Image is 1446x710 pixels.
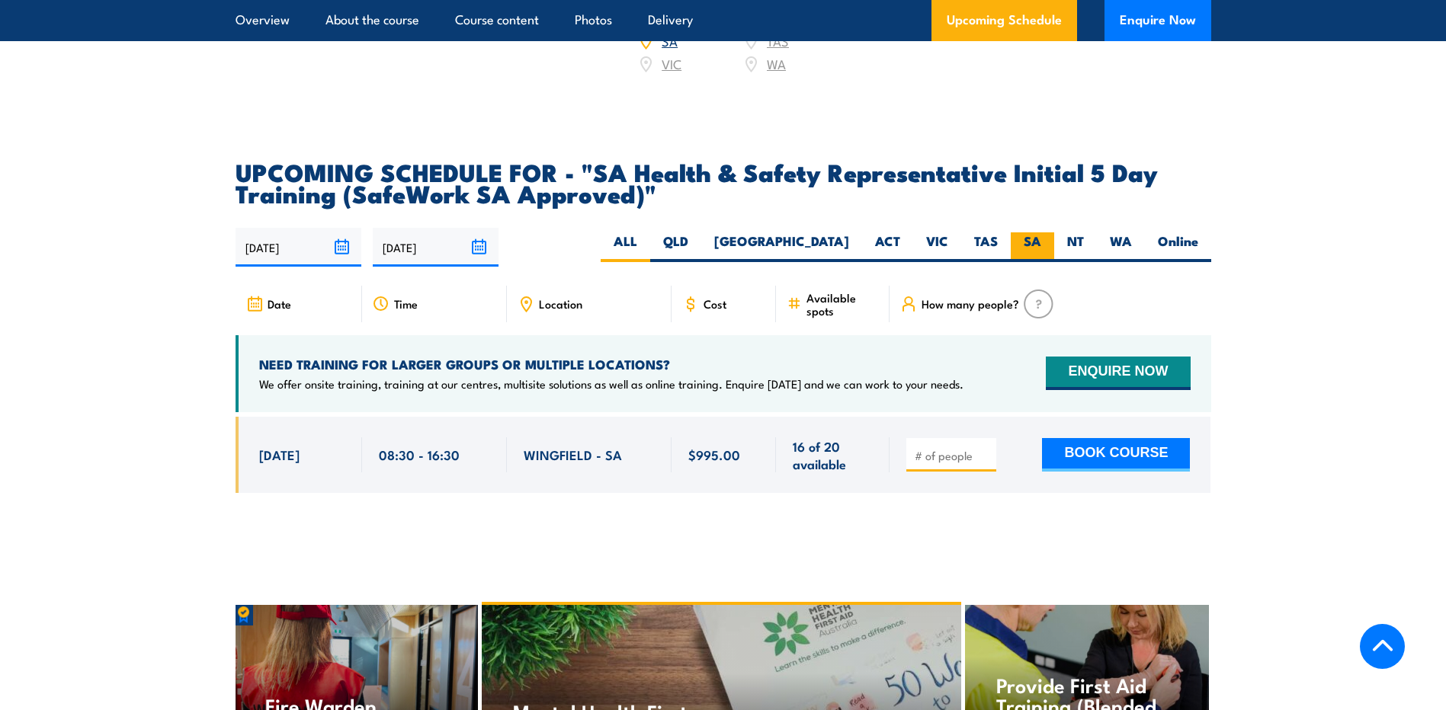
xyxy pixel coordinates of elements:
[915,448,991,463] input: # of people
[862,232,913,262] label: ACT
[662,31,678,50] a: SA
[1145,232,1211,262] label: Online
[806,291,879,317] span: Available spots
[922,297,1019,310] span: How many people?
[373,228,499,267] input: To date
[650,232,701,262] label: QLD
[259,446,300,463] span: [DATE]
[236,228,361,267] input: From date
[236,161,1211,203] h2: UPCOMING SCHEDULE FOR - "SA Health & Safety Representative Initial 5 Day Training (SafeWork SA Ap...
[1011,232,1054,262] label: SA
[961,232,1011,262] label: TAS
[1046,357,1190,390] button: ENQUIRE NOW
[793,437,873,473] span: 16 of 20 available
[259,376,963,392] p: We offer onsite training, training at our centres, multisite solutions as well as online training...
[539,297,582,310] span: Location
[379,446,460,463] span: 08:30 - 16:30
[1054,232,1097,262] label: NT
[268,297,291,310] span: Date
[1097,232,1145,262] label: WA
[688,446,740,463] span: $995.00
[701,232,862,262] label: [GEOGRAPHIC_DATA]
[1042,438,1190,472] button: BOOK COURSE
[394,297,418,310] span: Time
[704,297,726,310] span: Cost
[524,446,622,463] span: WINGFIELD - SA
[259,356,963,373] h4: NEED TRAINING FOR LARGER GROUPS OR MULTIPLE LOCATIONS?
[913,232,961,262] label: VIC
[601,232,650,262] label: ALL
